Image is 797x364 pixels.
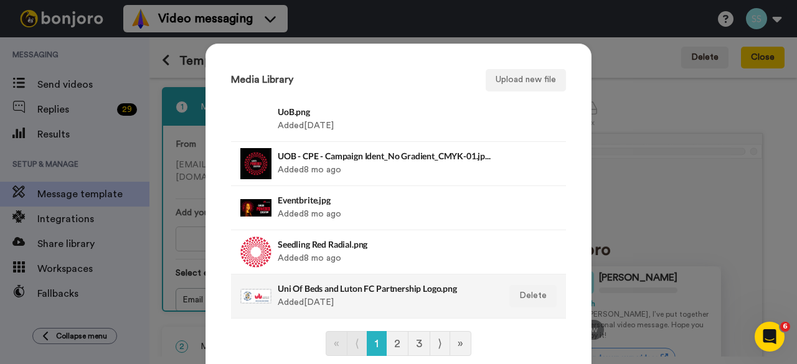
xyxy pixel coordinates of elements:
a: Go to previous page [347,331,367,356]
a: Go to first page [326,331,347,356]
a: Go to page number 2 [386,331,408,356]
div: Added 8 mo ago [278,148,493,179]
h4: Eventbrite.jpg [278,195,493,205]
a: Go to next page [430,331,450,356]
div: Added 8 mo ago [278,192,493,223]
a: Go to last page [450,331,471,356]
h4: UoB.png [278,107,493,116]
button: Upload new file [486,69,566,91]
button: Delete [509,285,557,307]
a: Go to page number 1 [367,331,387,356]
a: Go to page number 3 [408,331,430,356]
h4: UOB - CPE - Campaign Ident_No Gradient_CMYK-01.jpeg [278,151,493,161]
h4: Seedling Red Radial.png [278,240,493,249]
div: Added 8 mo ago [278,236,493,268]
span: 6 [780,322,790,332]
div: Added [DATE] [278,281,493,312]
div: Added [DATE] [278,104,493,135]
h3: Media Library [231,75,293,86]
h4: Uni Of Beds and Luton FC Partnership Logo.png [278,284,493,293]
iframe: Intercom live chat [755,322,785,352]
